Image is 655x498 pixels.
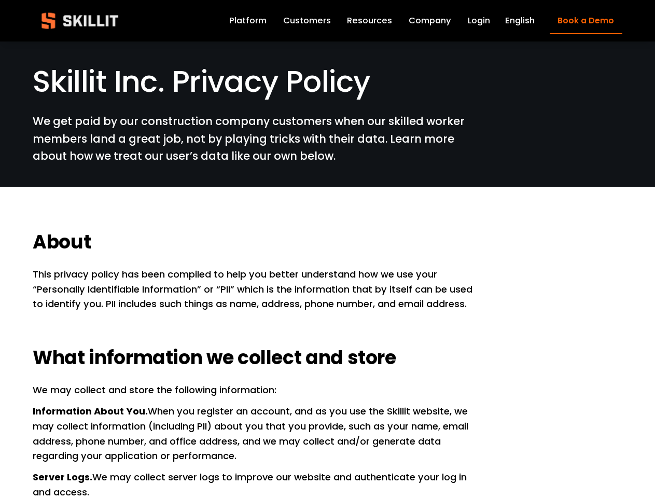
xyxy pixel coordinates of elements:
span: Resources [347,15,392,27]
a: Login [468,13,490,28]
p: We get paid by our construction company customers when our skilled worker members land a great jo... [33,113,475,165]
strong: Information About You. [33,405,148,418]
strong: Server Logs. [33,471,92,483]
span: This privacy policy has been compiled to help you better understand how we use your “Personally I... [33,268,475,311]
span: When you register an account, and as you use the Skillit website, we may collect information (inc... [33,405,471,463]
span: English [505,15,535,27]
a: Platform [229,13,267,28]
span: Skillit Inc. Privacy Policy [33,61,370,102]
strong: What information we collect and store [33,344,396,371]
a: Book a Demo [550,8,622,34]
a: folder dropdown [347,13,392,28]
img: Skillit [33,5,127,36]
strong: About [33,229,91,255]
div: language picker [505,13,535,28]
span: We may collect and store the following information: [33,383,276,396]
a: Company [409,13,451,28]
a: Customers [283,13,331,28]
